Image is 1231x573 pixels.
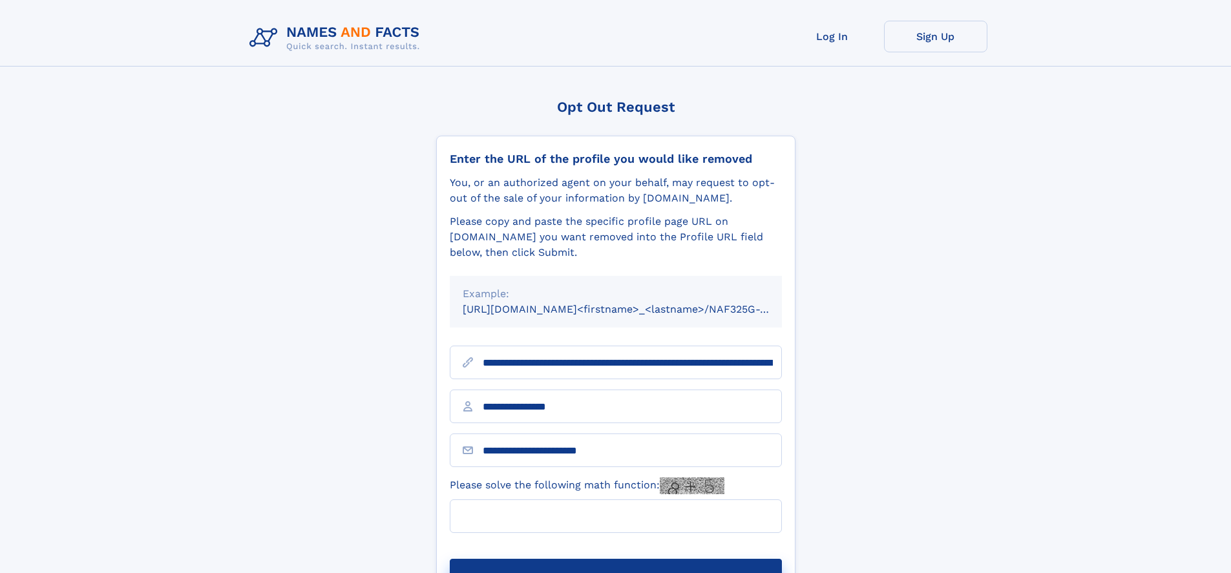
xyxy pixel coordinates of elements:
div: Please copy and paste the specific profile page URL on [DOMAIN_NAME] you want removed into the Pr... [450,214,782,260]
a: Log In [781,21,884,52]
div: Example: [463,286,769,302]
div: Enter the URL of the profile you would like removed [450,152,782,166]
small: [URL][DOMAIN_NAME]<firstname>_<lastname>/NAF325G-xxxxxxxx [463,303,806,315]
div: You, or an authorized agent on your behalf, may request to opt-out of the sale of your informatio... [450,175,782,206]
a: Sign Up [884,21,987,52]
div: Opt Out Request [436,99,795,115]
img: Logo Names and Facts [244,21,430,56]
label: Please solve the following math function: [450,477,724,494]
